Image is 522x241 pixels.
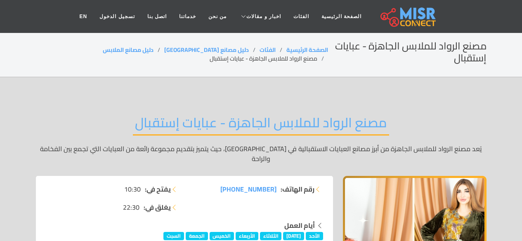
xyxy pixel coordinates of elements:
a: اخبار و مقالات [233,9,287,24]
span: 22:30 [123,202,139,212]
span: الثلاثاء [260,232,282,240]
a: [PHONE_NUMBER] [220,184,276,194]
span: الخميس [210,232,234,240]
span: الأربعاء [236,232,258,240]
a: تسجيل الدخول [93,9,141,24]
strong: يفتح في: [145,184,171,194]
a: EN [73,9,94,24]
span: الجمعة [186,232,208,240]
a: الفئات [287,9,315,24]
span: السبت [163,232,184,240]
li: مصنع الرواد للملابس الجاهزة - عبايات إستقبال [210,54,328,63]
span: اخبار و مقالات [246,13,281,20]
a: دليل مصانع الملابس [103,44,154,55]
a: الصفحة الرئيسية [315,9,368,24]
img: main.misr_connect [380,6,436,27]
strong: يغلق في: [144,202,171,212]
p: يُعد مصنع الرواد للملابس الجاهزة من أبرز مصانع العبايات الاستقبالية في [GEOGRAPHIC_DATA]، حيث يتم... [36,144,487,164]
span: الأحد [306,232,323,240]
h2: مصنع الرواد للملابس الجاهزة - عبايات إستقبال [133,115,389,136]
strong: أيام العمل [284,219,315,232]
span: 10:30 [124,184,141,194]
a: من نحن [202,9,233,24]
a: الفئات [260,44,276,55]
h2: مصنع الرواد للملابس الجاهزة - عبايات إستقبال [328,40,487,64]
strong: رقم الهاتف: [281,184,314,194]
a: خدماتنا [173,9,202,24]
a: دليل مصانع [GEOGRAPHIC_DATA] [164,44,249,55]
a: الصفحة الرئيسية [286,44,328,55]
a: اتصل بنا [141,9,173,24]
span: [PHONE_NUMBER] [220,183,276,195]
span: [DATE] [283,232,304,240]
